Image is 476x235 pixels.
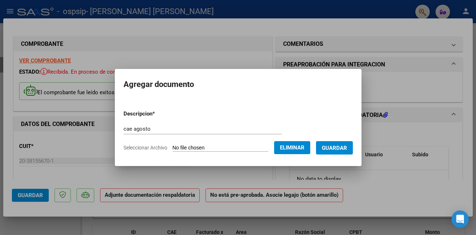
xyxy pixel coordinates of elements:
[124,78,353,91] h2: Agregar documento
[322,145,347,151] span: Guardar
[451,210,469,228] div: Open Intercom Messenger
[124,110,192,118] p: Descripcion
[280,144,304,151] span: Eliminar
[124,145,167,151] span: Seleccionar Archivo
[316,141,353,155] button: Guardar
[274,141,310,154] button: Eliminar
